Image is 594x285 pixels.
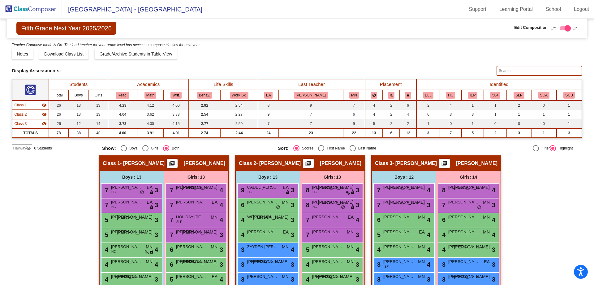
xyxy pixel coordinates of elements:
[497,66,582,76] input: Search...
[147,199,153,206] span: EA
[514,24,548,31] span: Edit Composition
[448,229,479,235] span: [PERSON_NAME] [PERSON_NAME]
[189,119,220,128] td: 2.77
[220,215,223,225] span: 4
[34,145,52,151] span: 0 Students
[304,216,309,223] span: 7
[12,110,49,119] td: Staci Hale - Staci Hale
[182,229,217,235] span: [PERSON_NAME]
[89,119,108,128] td: 14
[148,145,159,151] div: Girls
[484,110,507,119] td: 1
[211,214,217,220] span: MN
[304,160,312,169] mat-icon: picture_as_pdf
[184,160,225,167] span: [PERSON_NAME]
[440,100,461,110] td: 4
[375,160,392,167] span: Class 3
[291,200,294,210] span: 3
[278,145,449,151] mat-radio-group: Select an option
[279,119,343,128] td: 7
[347,229,354,235] span: MN
[440,90,461,100] th: Highly Capable
[477,205,481,210] span: do_not_disturb_alt
[108,100,137,110] td: 4.23
[551,25,556,31] span: Off
[372,171,436,183] div: Boys : 12
[464,4,491,14] a: Support
[111,244,142,250] span: [PERSON_NAME]
[439,159,450,168] button: Print Students Details
[351,205,355,210] span: lock
[169,145,179,151] div: Both
[164,128,189,138] td: 4.01
[211,244,217,250] span: MN
[538,92,549,99] button: SCA
[89,100,108,110] td: 13
[494,4,538,14] a: Learning Portal
[376,216,381,223] span: 6
[312,229,343,235] span: [PERSON_NAME]
[446,92,455,99] button: HC
[137,119,163,128] td: 4.00
[176,229,207,235] span: [PERSON_NAME]
[441,231,445,238] span: 4
[12,68,61,73] span: Display Assessments:
[111,190,116,194] span: HC
[100,51,172,56] span: Grade/Archive Students in Table View
[220,100,258,110] td: 2.54
[400,119,416,128] td: 2
[300,171,364,183] div: Girls: 13
[102,145,273,151] mat-radio-group: Select an option
[116,92,129,99] button: Read.
[137,110,163,119] td: 3.62
[356,145,376,151] div: Last Name
[149,190,154,195] span: lock
[436,171,501,183] div: Girls: 14
[492,230,495,239] span: 4
[416,128,440,138] td: 3
[117,229,153,235] span: [PERSON_NAME]
[14,112,27,117] span: Class 2
[365,119,383,128] td: 5
[176,199,207,205] span: [PERSON_NAME]
[264,92,273,99] button: EA
[220,110,258,119] td: 2.27
[168,187,173,194] span: 7
[239,202,244,208] span: 6
[304,202,309,208] span: 8
[324,145,345,151] div: First Name
[279,110,343,119] td: 7
[376,231,381,238] span: 5
[247,214,278,220] span: WESTIN HOLTHENRICHS
[448,184,479,190] span: [PERSON_NAME]
[468,92,477,99] button: IEP
[418,214,425,220] span: MN
[111,205,116,209] span: HC
[557,119,582,128] td: 1
[155,200,158,210] span: 3
[440,110,461,119] td: 3
[484,100,507,110] td: 1
[42,103,47,108] mat-icon: visibility
[400,90,416,100] th: Keep with teacher
[283,184,289,191] span: EA
[427,230,430,239] span: 4
[176,184,207,190] span: [PERSON_NAME]
[573,25,578,31] span: On
[400,110,416,119] td: 4
[356,185,359,195] span: 3
[155,185,158,195] span: 3
[483,199,490,206] span: MN
[341,205,345,210] span: do_not_disturb_alt
[462,100,484,110] td: 1
[365,79,416,90] th: Placement
[343,110,365,119] td: 6
[507,128,531,138] td: 3
[507,110,531,119] td: 1
[356,215,359,225] span: 4
[483,214,490,220] span: MN
[137,100,163,110] td: 4.12
[68,128,89,138] td: 38
[170,92,182,99] button: Writ.
[343,128,365,138] td: 22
